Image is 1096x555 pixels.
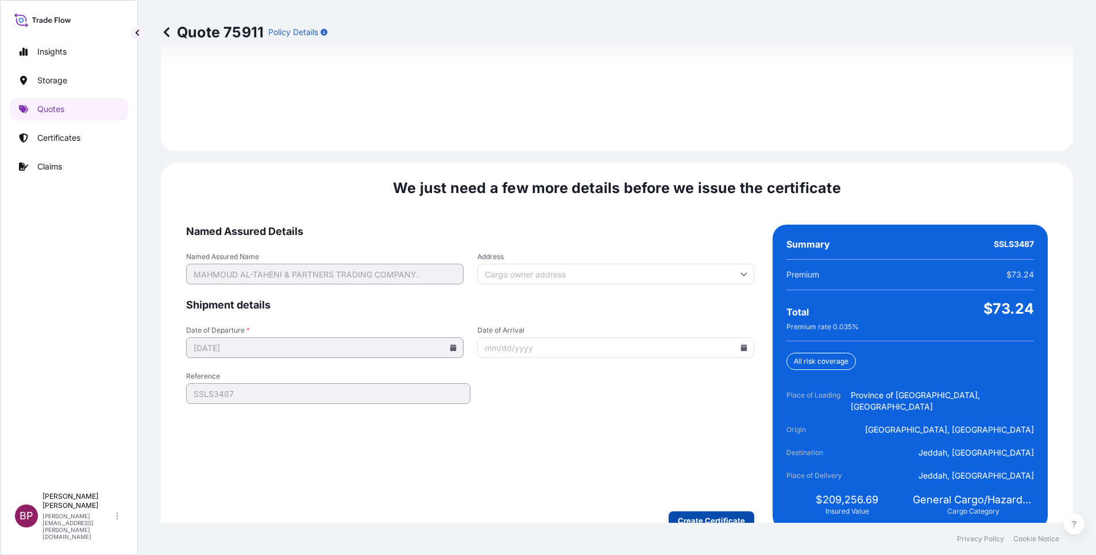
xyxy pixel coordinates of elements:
[913,493,1034,507] span: General Cargo/Hazardous Material
[983,299,1034,318] span: $73.24
[786,390,851,413] span: Place of Loading
[186,298,754,312] span: Shipment details
[10,155,128,178] a: Claims
[786,238,830,250] span: Summary
[10,40,128,63] a: Insights
[393,179,841,197] span: We just need a few more details before we issue the certificate
[477,326,755,335] span: Date of Arrival
[919,447,1034,458] span: Jeddah, [GEOGRAPHIC_DATA]
[825,507,869,516] span: Insured Value
[43,512,114,540] p: [PERSON_NAME][EMAIL_ADDRESS][PERSON_NAME][DOMAIN_NAME]
[268,26,318,38] p: Policy Details
[37,46,67,57] p: Insights
[994,238,1034,250] span: SSLS3487
[786,322,859,332] span: Premium rate 0.035 %
[186,337,464,358] input: mm/dd/yyyy
[477,264,755,284] input: Cargo owner address
[786,470,851,481] span: Place of Delivery
[786,269,819,280] span: Premium
[477,252,755,261] span: Address
[37,103,64,115] p: Quotes
[186,372,470,381] span: Reference
[851,390,1034,413] span: Province of [GEOGRAPHIC_DATA], [GEOGRAPHIC_DATA]
[816,493,878,507] span: $209,256.69
[10,69,128,92] a: Storage
[37,132,80,144] p: Certificates
[947,507,999,516] span: Cargo Category
[43,492,114,510] p: [PERSON_NAME] [PERSON_NAME]
[678,515,745,526] p: Create Certificate
[477,337,755,358] input: mm/dd/yyyy
[669,511,754,530] button: Create Certificate
[1013,534,1059,544] a: Cookie Notice
[10,98,128,121] a: Quotes
[37,161,62,172] p: Claims
[786,306,809,318] span: Total
[186,326,464,335] span: Date of Departure
[186,383,470,404] input: Your internal reference
[37,75,67,86] p: Storage
[161,23,264,41] p: Quote 75911
[919,470,1034,481] span: Jeddah, [GEOGRAPHIC_DATA]
[865,424,1034,435] span: [GEOGRAPHIC_DATA], [GEOGRAPHIC_DATA]
[786,424,851,435] span: Origin
[186,252,464,261] span: Named Assured Name
[1006,269,1034,280] span: $73.24
[786,353,856,370] div: All risk coverage
[957,534,1004,544] a: Privacy Policy
[20,510,33,522] span: BP
[186,225,754,238] span: Named Assured Details
[10,126,128,149] a: Certificates
[786,447,851,458] span: Destination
